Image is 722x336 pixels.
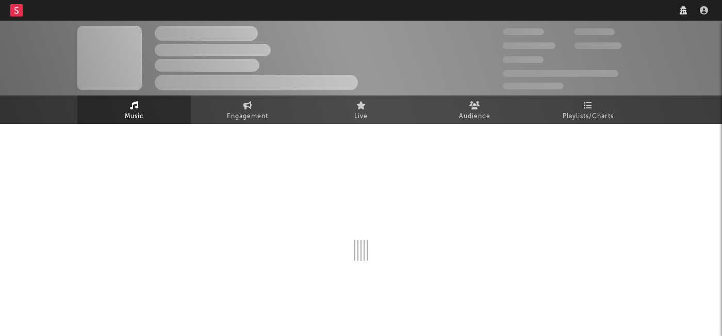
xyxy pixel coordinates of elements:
span: Live [354,110,368,123]
a: Audience [418,95,531,124]
span: Engagement [227,110,268,123]
span: 50,000,000 Monthly Listeners [503,70,618,77]
span: Music [125,110,144,123]
span: Playlists/Charts [563,110,614,123]
span: 1,000,000 [574,42,621,49]
a: Engagement [191,95,304,124]
span: Audience [459,110,490,123]
span: 100,000 [574,28,615,35]
a: Music [77,95,191,124]
span: 300,000 [503,28,544,35]
a: Live [304,95,418,124]
span: Jump Score: 85.0 [503,83,564,89]
span: 100,000 [503,56,544,63]
a: Playlists/Charts [531,95,645,124]
span: 50,000,000 [503,42,555,49]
